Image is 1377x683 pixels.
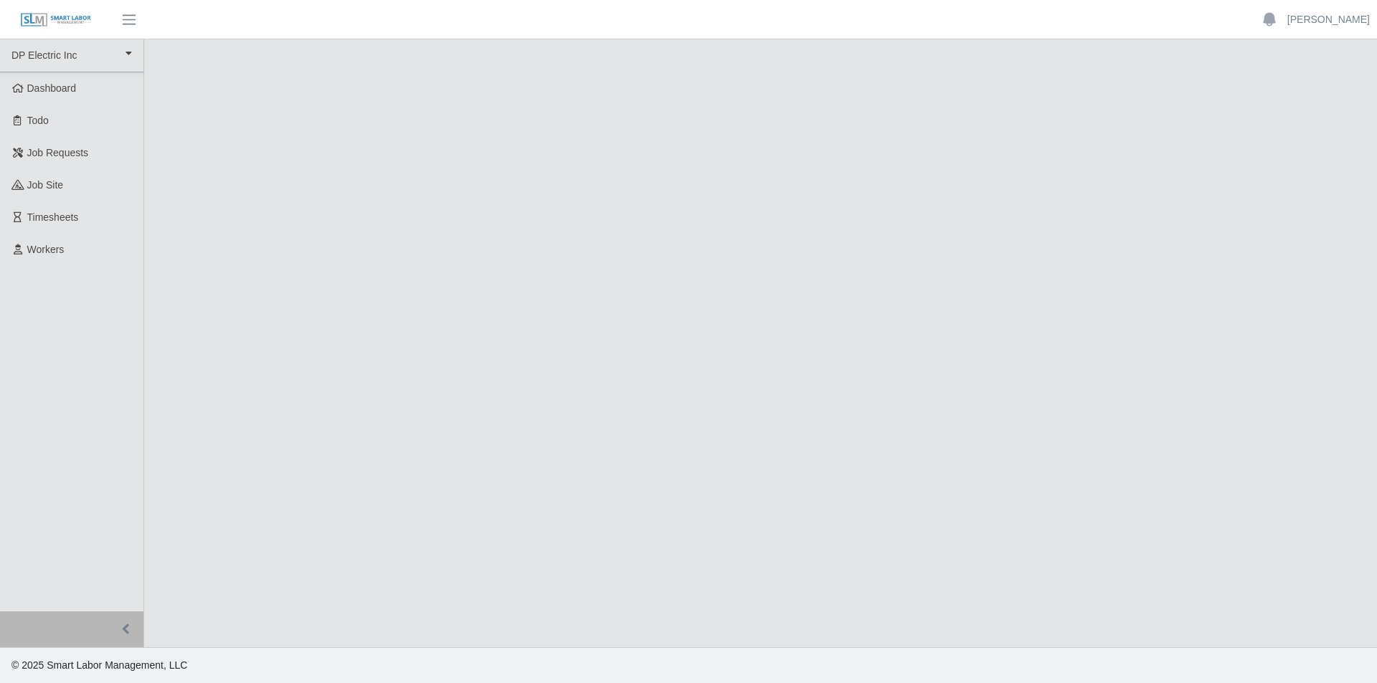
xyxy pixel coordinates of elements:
[27,147,89,158] span: Job Requests
[27,244,65,255] span: Workers
[11,659,187,671] span: © 2025 Smart Labor Management, LLC
[27,115,49,126] span: Todo
[27,179,64,191] span: job site
[27,82,77,94] span: Dashboard
[20,12,92,28] img: SLM Logo
[1287,12,1370,27] a: [PERSON_NAME]
[27,211,79,223] span: Timesheets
